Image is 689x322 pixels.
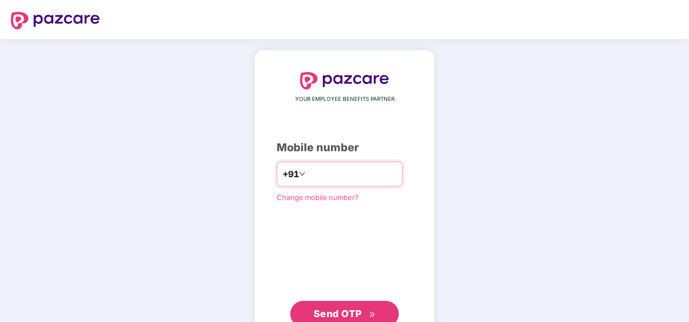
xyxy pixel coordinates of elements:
img: logo [300,72,389,89]
span: down [299,171,305,177]
img: logo [11,12,100,29]
span: double-right [369,311,376,318]
span: YOUR EMPLOYEE BENEFITS PARTNER [295,95,394,104]
span: +91 [283,168,299,181]
a: Change mobile number? [277,193,359,202]
span: Send OTP [314,308,362,319]
div: Mobile number [277,139,412,156]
